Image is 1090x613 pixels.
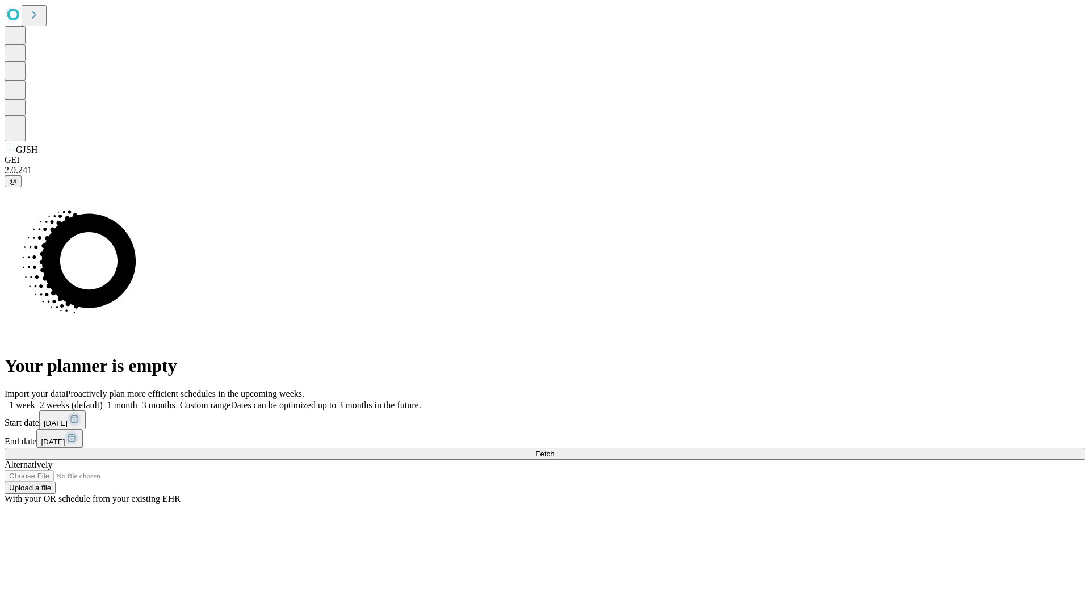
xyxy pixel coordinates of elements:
button: [DATE] [39,410,86,429]
span: Custom range [180,400,230,410]
span: 1 week [9,400,35,410]
span: 1 month [107,400,137,410]
span: 3 months [142,400,175,410]
span: [DATE] [41,438,65,446]
div: GEI [5,155,1085,165]
span: With your OR schedule from your existing EHR [5,494,181,503]
span: @ [9,177,17,186]
span: Alternatively [5,460,52,469]
span: 2 weeks (default) [40,400,103,410]
div: 2.0.241 [5,165,1085,175]
span: Proactively plan more efficient schedules in the upcoming weeks. [66,389,304,398]
div: Start date [5,410,1085,429]
span: [DATE] [44,419,68,427]
span: GJSH [16,145,37,154]
span: Import your data [5,389,66,398]
div: End date [5,429,1085,448]
span: Fetch [535,450,554,458]
span: Dates can be optimized up to 3 months in the future. [230,400,421,410]
button: [DATE] [36,429,83,448]
button: Fetch [5,448,1085,460]
h1: Your planner is empty [5,355,1085,376]
button: Upload a file [5,482,56,494]
button: @ [5,175,22,187]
